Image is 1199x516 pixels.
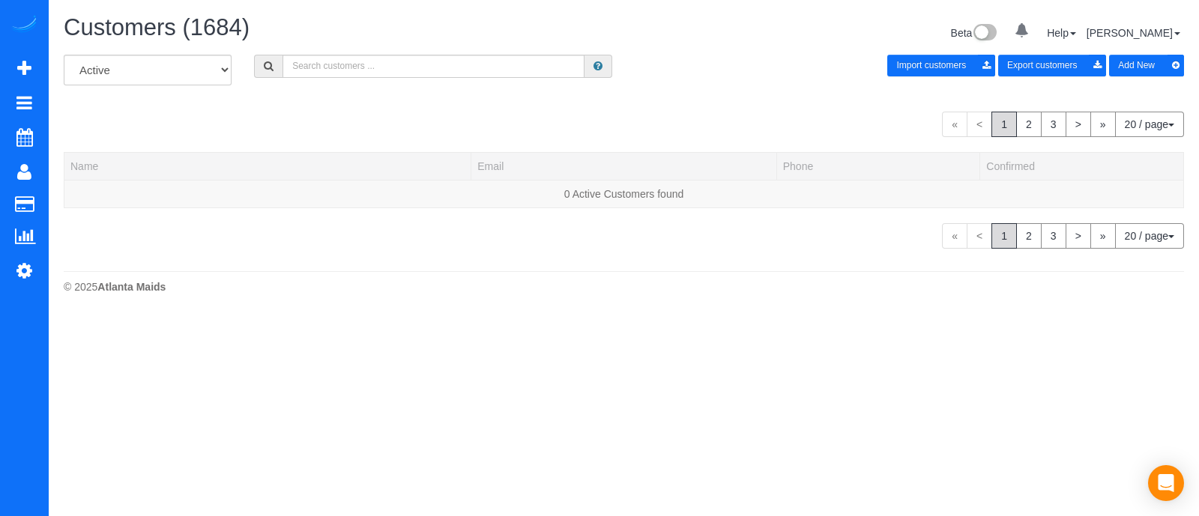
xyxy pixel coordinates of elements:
a: > [1066,223,1091,249]
a: » [1090,112,1116,137]
button: Export customers [998,55,1106,76]
a: 2 [1016,112,1042,137]
a: > [1066,112,1091,137]
nav: Pagination navigation [942,223,1184,249]
a: [PERSON_NAME] [1087,27,1180,39]
th: Phone [776,152,980,180]
img: New interface [972,24,997,43]
a: 3 [1041,223,1066,249]
input: Search customers ... [283,55,585,78]
button: 20 / page [1115,112,1184,137]
span: < [967,223,992,249]
span: 1 [991,223,1017,249]
a: 3 [1041,112,1066,137]
a: » [1090,223,1116,249]
th: Email [471,152,776,180]
span: « [942,112,967,137]
a: 2 [1016,223,1042,249]
span: 1 [991,112,1017,137]
td: 0 Active Customers found [64,180,1184,207]
button: Import customers [887,55,995,76]
button: 20 / page [1115,223,1184,249]
strong: Atlanta Maids [97,281,166,293]
th: Confirmed [980,152,1184,180]
img: Automaid Logo [9,15,39,36]
th: Name [64,152,471,180]
nav: Pagination navigation [942,112,1184,137]
div: Open Intercom Messenger [1148,465,1184,501]
span: < [967,112,992,137]
span: « [942,223,967,249]
div: © 2025 [64,279,1184,294]
a: Help [1047,27,1076,39]
a: Beta [951,27,997,39]
span: Customers (1684) [64,14,250,40]
button: Add New [1109,55,1184,76]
